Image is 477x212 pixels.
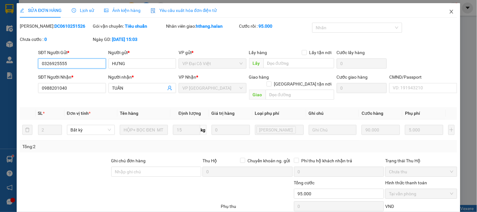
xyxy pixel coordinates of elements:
span: Giao hàng [249,75,269,80]
span: VP Bắc Sơn [182,83,242,93]
span: SL [38,111,43,116]
span: Lấy [249,58,263,68]
b: 0 [44,37,47,42]
span: picture [104,8,108,13]
div: CMND/Passport [389,74,457,81]
span: VP Đại Cồ Việt [182,59,242,68]
span: Tên hàng [120,111,138,116]
div: Trạng thái Thu Hộ [385,157,457,164]
span: VP Nhận [179,75,196,80]
span: clock-circle [72,8,76,13]
span: Thu Hộ [202,158,217,163]
span: edit [20,8,24,13]
span: [PERSON_NAME] [259,126,293,133]
span: Đơn vị tính [67,111,91,116]
div: SĐT Người Nhận [38,74,106,81]
div: Người gửi [108,49,176,56]
span: Tổng cước [294,180,315,185]
span: Lấy hàng [249,50,267,55]
input: Cước giao hàng [337,83,387,93]
span: Giá trị hàng [212,111,235,116]
label: Cước lấy hàng [337,50,365,55]
span: Lịch sử [72,8,94,13]
span: close [449,9,454,14]
input: 0 [362,125,400,135]
div: Cước rồi : [239,23,311,30]
span: [GEOGRAPHIC_DATA] tận nơi [272,81,334,87]
span: Ảnh kiện hàng [104,8,141,13]
div: Chưa cước : [20,36,92,43]
span: Cước hàng [362,111,383,116]
span: Chuyển khoản ng. gửi [245,157,293,164]
input: Dọc đường [266,90,334,100]
div: Gói vận chuyển: [93,23,165,30]
input: Ghi Chú [309,125,357,135]
input: Cước lấy hàng [337,59,387,69]
img: icon [151,8,156,13]
b: Tiêu chuẩn [125,24,147,29]
span: SỬA ĐƠN HÀNG [20,8,62,13]
span: VND [385,204,394,209]
label: Hình thức thanh toán [385,180,427,185]
div: VP gửi [179,49,246,56]
label: Ghi chú đơn hàng [111,158,146,163]
div: [PERSON_NAME]: [20,23,92,30]
button: Close [443,3,460,21]
th: Loại phụ phí [252,107,306,120]
span: Lưu kho [257,126,296,134]
span: Chưa thu [389,167,453,176]
div: SĐT Người Gửi [38,49,106,56]
span: Lấy tận nơi [307,49,334,56]
span: Phí thu hộ khách nhận trả [299,157,355,164]
span: Yêu cầu xuất hóa đơn điện tử [151,8,217,13]
th: Ghi chú [306,107,359,120]
div: Nhân viên giao: [166,23,238,30]
span: kg [200,125,207,135]
div: Ngày GD: [93,36,165,43]
span: Phụ phí [405,111,420,116]
input: Ghi chú đơn hàng [111,167,202,177]
b: [DATE] 15:03 [112,37,138,42]
span: Bất kỳ [71,125,111,135]
label: Cước giao hàng [337,75,368,80]
span: Tại văn phòng [389,189,453,198]
span: Giao [249,90,266,100]
div: Tổng: 2 [22,143,185,150]
b: 95.000 [258,24,272,29]
b: DC0610251526 [54,24,85,29]
span: Định lượng [179,111,201,116]
button: plus [448,125,455,135]
input: 0 [212,125,250,135]
input: Dọc đường [263,58,334,68]
input: VD: Bàn, Ghế [120,125,168,135]
span: user-add [167,86,172,91]
b: hthang.halan [196,24,223,29]
div: Người nhận [108,74,176,81]
button: delete [22,125,32,135]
